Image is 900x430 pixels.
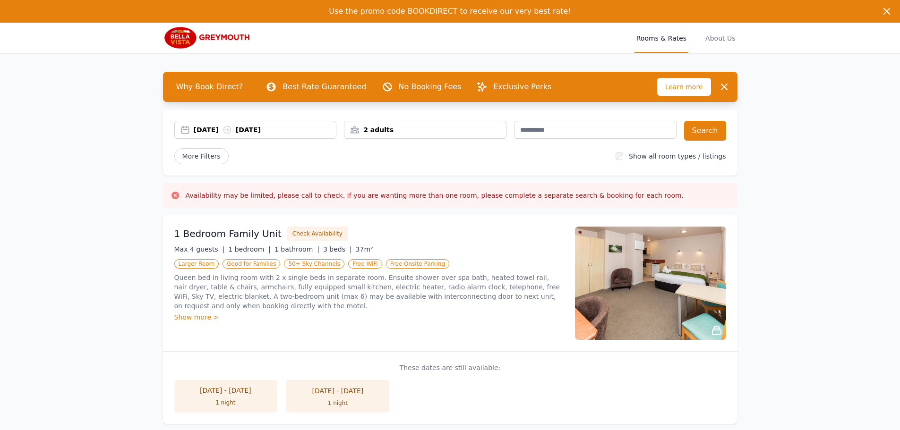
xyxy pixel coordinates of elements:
a: Rooms & Rates [634,23,688,53]
p: Exclusive Perks [493,81,551,93]
div: 1 night [296,399,380,407]
span: Good for Families [223,259,280,269]
div: 1 night [184,399,268,406]
label: Show all room types / listings [629,152,726,160]
span: 1 bedroom | [228,245,271,253]
p: Best Rate Guaranteed [283,81,366,93]
span: Larger Room [174,259,219,269]
div: Show more > [174,312,564,322]
h3: Availability may be limited, please call to check. If you are wanting more than one room, please ... [186,191,684,200]
button: Check Availability [287,227,348,241]
div: 2 adults [344,125,506,135]
h3: 1 Bedroom Family Unit [174,227,282,240]
a: About Us [703,23,737,53]
p: No Booking Fees [399,81,462,93]
p: These dates are still available: [174,363,726,372]
div: [DATE] - [DATE] [184,386,268,395]
span: Why Book Direct? [169,77,251,96]
span: Max 4 guests | [174,245,225,253]
span: More Filters [174,148,229,164]
span: Use the promo code BOOKDIRECT to receive our very best rate! [329,7,571,16]
p: Queen bed in living room with 2 x single beds in separate room. Ensuite shower over spa bath, hea... [174,273,564,311]
span: Free Onsite Parking [386,259,449,269]
span: 3 beds | [323,245,352,253]
div: [DATE] - [DATE] [296,386,380,396]
span: Free WiFi [348,259,382,269]
span: 50+ Sky Channels [284,259,344,269]
img: Bella Vista Greymouth [163,26,254,49]
span: 1 bathroom | [274,245,319,253]
button: Search [684,121,726,141]
span: 37m² [356,245,373,253]
div: [DATE] [DATE] [194,125,336,135]
span: Learn more [657,78,711,96]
